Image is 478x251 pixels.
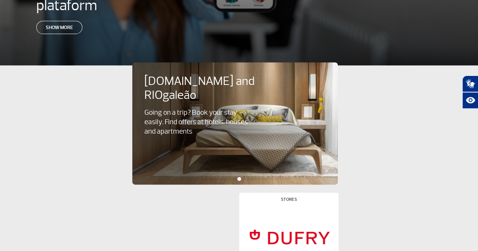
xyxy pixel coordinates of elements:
[281,197,297,202] h4: Stores
[144,74,265,102] h4: [DOMAIN_NAME] and RIOgaleão
[462,75,478,92] button: Abrir tradutor de língua de sinais.
[36,21,82,34] a: Show more
[144,108,252,136] p: Going on a trip? Book your stay easily. Find offers at hotels, houses and apartments
[462,92,478,109] button: Abrir recursos assistivos.
[462,75,478,109] div: Plugin de acessibilidade da Hand Talk.
[144,74,326,136] a: [DOMAIN_NAME] and RIOgaleãoGoing on a trip? Book your stay easily. Find offers at hotels, houses ...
